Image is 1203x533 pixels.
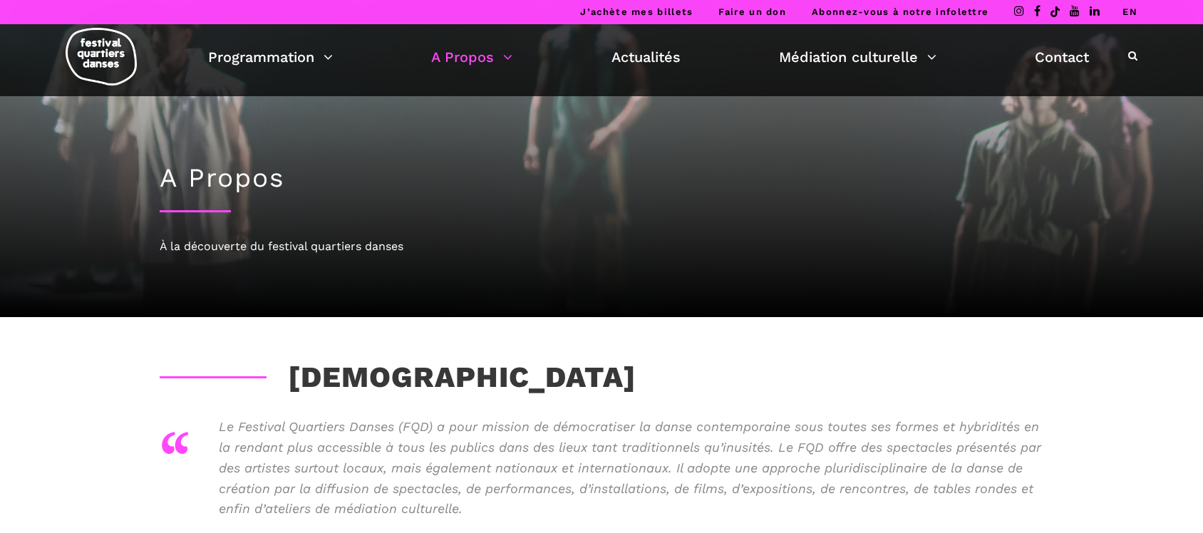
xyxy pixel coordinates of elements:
[812,6,988,17] a: Abonnez-vous à notre infolettre
[779,45,936,69] a: Médiation culturelle
[160,162,1043,194] h1: A Propos
[160,360,636,395] h3: [DEMOGRAPHIC_DATA]
[160,410,190,495] div: “
[1035,45,1089,69] a: Contact
[219,417,1043,519] p: Le Festival Quartiers Danses (FQD) a pour mission de démocratiser la danse contemporaine sous tou...
[611,45,681,69] a: Actualités
[580,6,693,17] a: J’achète mes billets
[431,45,512,69] a: A Propos
[160,237,1043,256] div: À la découverte du festival quartiers danses
[718,6,786,17] a: Faire un don
[208,45,333,69] a: Programmation
[66,28,137,86] img: logo-fqd-med
[1122,6,1137,17] a: EN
